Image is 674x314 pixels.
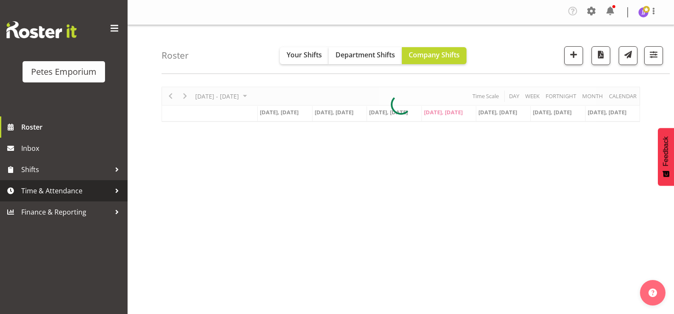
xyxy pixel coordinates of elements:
button: Company Shifts [402,47,466,64]
button: Department Shifts [329,47,402,64]
button: Your Shifts [280,47,329,64]
h4: Roster [162,51,189,60]
span: Your Shifts [287,50,322,59]
span: Time & Attendance [21,184,111,197]
img: janelle-jonkers702.jpg [638,7,648,17]
span: Company Shifts [409,50,460,59]
span: Shifts [21,163,111,176]
span: Feedback [662,136,670,166]
span: Inbox [21,142,123,155]
img: Rosterit website logo [6,21,77,38]
span: Roster [21,121,123,133]
button: Feedback - Show survey [658,128,674,186]
button: Send a list of all shifts for the selected filtered period to all rostered employees. [619,46,637,65]
span: Finance & Reporting [21,206,111,218]
span: Department Shifts [336,50,395,59]
button: Filter Shifts [644,46,663,65]
button: Add a new shift [564,46,583,65]
img: help-xxl-2.png [648,289,657,297]
button: Download a PDF of the roster according to the set date range. [592,46,610,65]
div: Petes Emporium [31,65,97,78]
